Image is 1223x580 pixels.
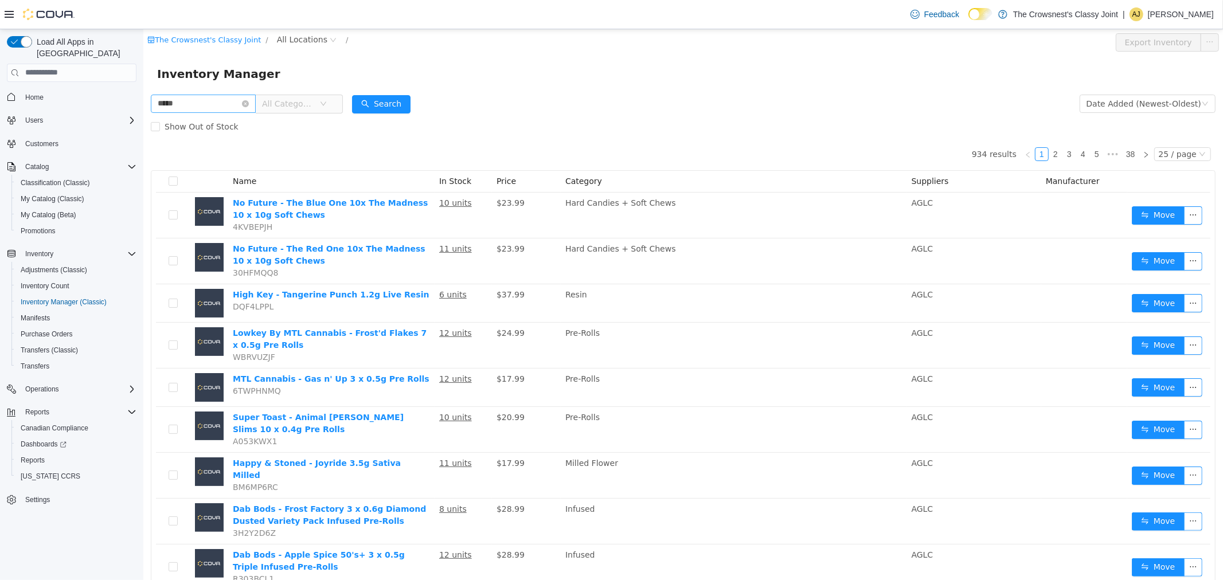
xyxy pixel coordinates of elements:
a: Purchase Orders [16,327,77,341]
span: Canadian Compliance [16,421,136,435]
img: No Future - The Blue One 10x The Madness 10 x 10g Soft Chews placeholder [52,168,80,197]
li: 3 [919,118,933,132]
span: Adjustments (Classic) [16,263,136,277]
span: Settings [25,495,50,504]
span: Transfers (Classic) [16,343,136,357]
a: Customers [21,137,63,151]
a: Super Toast - Animal [PERSON_NAME] Slims 10 x 0.4g Pre Rolls [89,383,260,405]
button: Inventory [2,246,141,262]
td: Pre-Rolls [417,339,764,378]
span: Home [21,90,136,104]
button: Reports [11,452,141,468]
span: [US_STATE] CCRS [21,472,80,481]
a: icon: shopThe Crowsnest's Classy Joint [4,6,118,15]
button: icon: swapMove [988,265,1041,283]
u: 11 units [296,215,329,224]
a: Settings [21,493,54,507]
img: Happy & Stoned - Joyride 3.5g Sativa Milled placeholder [52,428,80,457]
a: Inventory Manager (Classic) [16,295,111,309]
li: 1 [892,118,905,132]
button: Users [21,113,48,127]
span: My Catalog (Beta) [16,208,136,222]
button: Classification (Classic) [11,175,141,191]
span: Load All Apps in [GEOGRAPHIC_DATA] [32,36,136,59]
li: Previous Page [878,118,892,132]
span: Transfers (Classic) [21,346,78,355]
a: Manifests [16,311,54,325]
span: $37.99 [353,261,381,270]
button: Purchase Orders [11,326,141,342]
span: Catalog [25,162,49,171]
button: Transfers (Classic) [11,342,141,358]
button: Inventory [21,247,58,261]
button: My Catalog (Beta) [11,207,141,223]
a: 3 [920,119,932,131]
u: 8 units [296,475,323,484]
button: icon: swapMove [988,437,1041,456]
i: icon: shop [4,7,11,14]
button: icon: swapMove [988,349,1041,367]
li: 4 [933,118,947,132]
span: 30HFMQQ8 [89,239,135,248]
button: Inventory Count [11,278,141,294]
a: 38 [979,119,995,131]
u: 12 units [296,521,329,530]
button: Catalog [2,159,141,175]
a: 4 [933,119,946,131]
td: Pre-Rolls [417,378,764,424]
li: Next 5 Pages [960,118,979,132]
a: Dab Bods - Frost Factory 3 x 0.6g Diamond Dusted Variety Pack Infused Pre-Rolls [89,475,283,496]
button: icon: ellipsis [1041,307,1059,326]
span: Reports [16,453,136,467]
a: MTL Cannabis - Gas n' Up 3 x 0.5g Pre Rolls [89,345,286,354]
img: No Future - The Red One 10x The Madness 10 x 10g Soft Chews placeholder [52,214,80,242]
span: AGLC [768,169,790,178]
p: | [1123,7,1125,21]
span: Users [21,113,136,127]
span: Manifests [16,311,136,325]
span: Inventory Manager [14,36,144,54]
span: Manufacturer [902,147,956,156]
u: 12 units [296,299,329,308]
button: Manifests [11,310,141,326]
img: Lowkey By MTL Cannabis - Frost'd Flakes 7 x 0.5g Pre Rolls placeholder [52,298,80,327]
span: $24.99 [353,299,381,308]
li: 38 [979,118,996,132]
span: Classification (Classic) [16,176,136,190]
span: Dashboards [21,440,67,449]
img: Super Toast - Animal Mintz Slims 10 x 0.4g Pre Rolls placeholder [52,382,80,411]
a: Canadian Compliance [16,421,93,435]
span: R303BCL1 [89,545,131,554]
button: icon: ellipsis [1041,483,1059,501]
span: Canadian Compliance [21,424,88,433]
span: My Catalog (Beta) [21,210,76,220]
button: Users [2,112,141,128]
nav: Complex example [7,84,136,538]
span: $17.99 [353,345,381,354]
a: 5 [947,119,960,131]
span: $23.99 [353,215,381,224]
span: AGLC [768,345,790,354]
div: 25 / page [1015,119,1053,131]
button: icon: swapMove [988,529,1041,547]
span: Dashboards [16,437,136,451]
li: Next Page [996,118,1010,132]
td: Pre-Rolls [417,293,764,339]
span: Reports [21,405,136,419]
i: icon: right [999,122,1006,129]
button: Reports [2,404,141,420]
button: [US_STATE] CCRS [11,468,141,484]
img: Cova [23,9,75,20]
span: $17.99 [353,429,381,438]
u: 6 units [296,261,323,270]
span: AGLC [768,261,790,270]
span: My Catalog (Classic) [16,192,136,206]
span: Suppliers [768,147,806,156]
button: icon: swapMove [988,307,1041,326]
span: Settings [21,492,136,507]
li: 934 results [829,118,873,132]
span: / [202,6,205,15]
u: 10 units [296,169,329,178]
span: AGLC [768,215,790,224]
a: 1 [892,119,905,131]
